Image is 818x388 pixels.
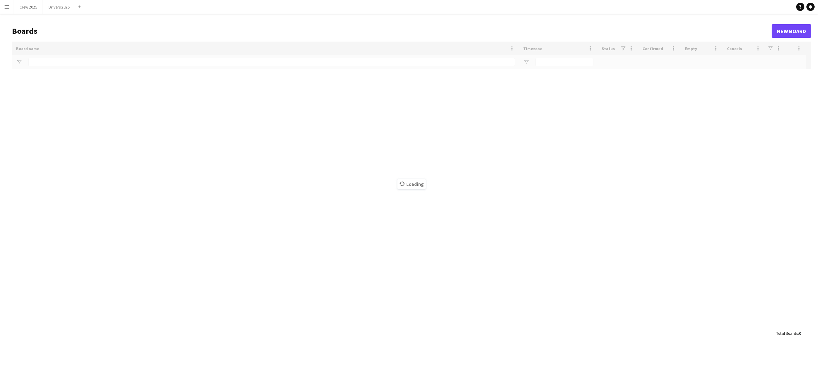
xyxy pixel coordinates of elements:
[14,0,43,14] button: Crew 2025
[43,0,75,14] button: Drivers 2025
[12,26,772,36] h1: Boards
[776,331,798,336] span: Total Boards
[776,327,801,340] div: :
[799,331,801,336] span: 0
[772,24,811,38] a: New Board
[397,179,426,189] span: Loading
